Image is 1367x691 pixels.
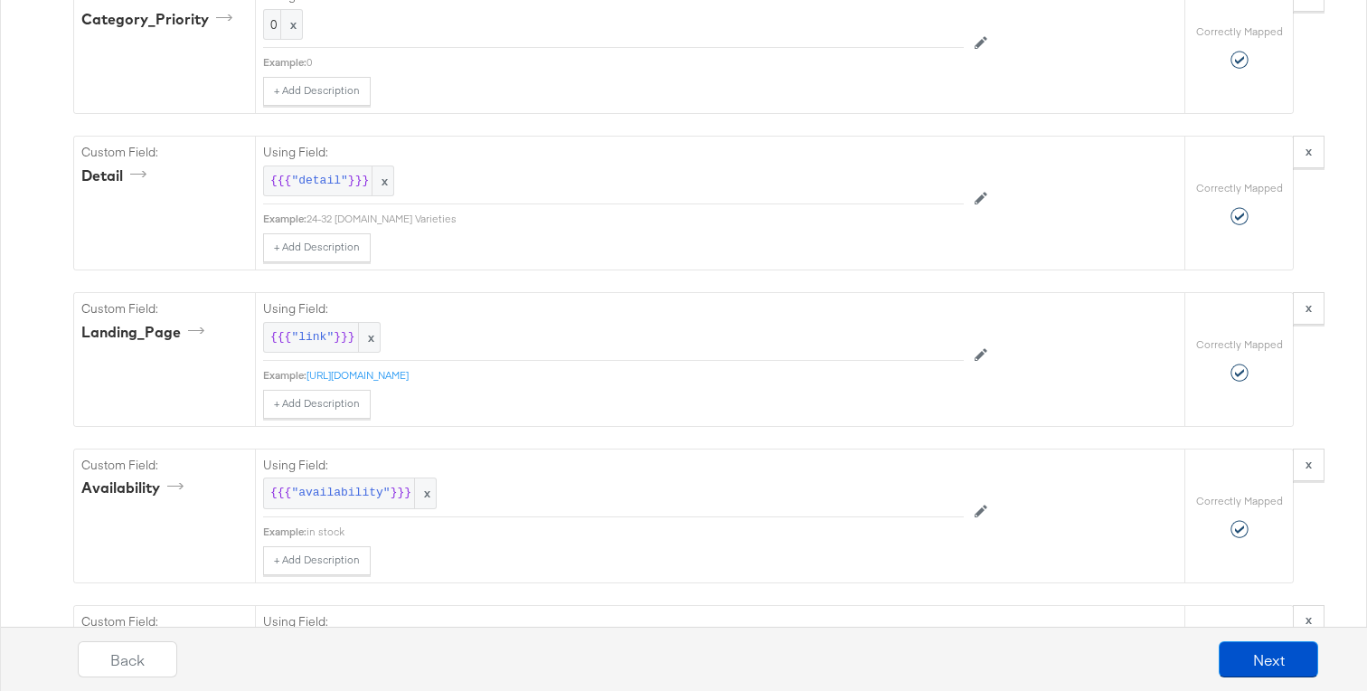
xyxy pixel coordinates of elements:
[1306,143,1312,159] strong: x
[1196,24,1283,39] label: Correctly Mapped
[1196,181,1283,195] label: Correctly Mapped
[263,300,964,317] label: Using Field:
[1293,449,1325,481] button: x
[306,525,964,539] div: in stock
[358,323,380,353] span: x
[78,641,177,677] button: Back
[306,212,964,226] div: 24-32 [DOMAIN_NAME] Varieties
[280,10,302,40] span: x
[81,478,190,498] div: Availability
[263,525,306,539] div: Example:
[291,485,390,502] span: "availability"
[263,368,306,383] div: Example:
[1306,456,1312,472] strong: x
[270,485,291,502] span: {{{
[263,55,306,70] div: Example:
[81,9,239,30] div: Category_Priority
[81,322,211,343] div: Landing_Page
[81,457,248,474] label: Custom Field:
[1196,494,1283,508] label: Correctly Mapped
[291,329,334,346] span: "link"
[1219,641,1318,677] button: Next
[81,144,248,161] label: Custom Field:
[1306,611,1312,628] strong: x
[1196,337,1283,352] label: Correctly Mapped
[270,173,291,190] span: {{{
[391,485,411,502] span: }}}
[270,16,296,33] span: 0
[334,329,354,346] span: }}}
[306,55,964,70] div: 0
[263,546,371,575] button: + Add Description
[263,233,371,262] button: + Add Description
[372,166,393,196] span: x
[348,173,369,190] span: }}}
[263,144,964,161] label: Using Field:
[263,212,306,226] div: Example:
[1306,299,1312,316] strong: x
[270,329,291,346] span: {{{
[414,478,436,508] span: x
[291,173,347,190] span: "detail"
[263,77,371,106] button: + Add Description
[263,390,371,419] button: + Add Description
[81,166,153,186] div: Detail
[1293,136,1325,168] button: x
[1293,292,1325,325] button: x
[1293,605,1325,638] button: x
[81,300,248,317] label: Custom Field:
[263,457,964,474] label: Using Field:
[306,368,409,382] a: [URL][DOMAIN_NAME]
